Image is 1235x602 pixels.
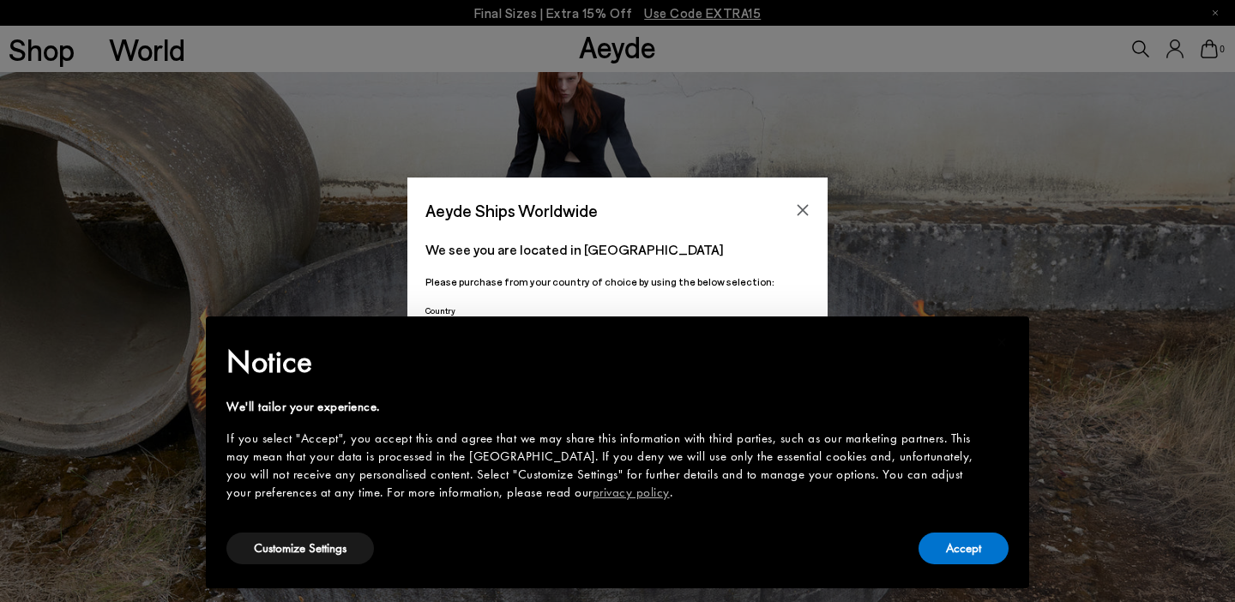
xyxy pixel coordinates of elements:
[790,197,816,223] button: Close
[226,430,981,502] div: If you select "Accept", you accept this and agree that we may share this information with third p...
[425,196,598,226] span: Aeyde Ships Worldwide
[425,239,810,260] p: We see you are located in [GEOGRAPHIC_DATA]
[226,340,981,384] h2: Notice
[981,322,1022,363] button: Close this notice
[593,484,670,501] a: privacy policy
[425,274,810,290] p: Please purchase from your country of choice by using the below selection:
[226,398,981,416] div: We'll tailor your experience.
[226,533,374,564] button: Customize Settings
[997,328,1008,355] span: ×
[919,533,1009,564] button: Accept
